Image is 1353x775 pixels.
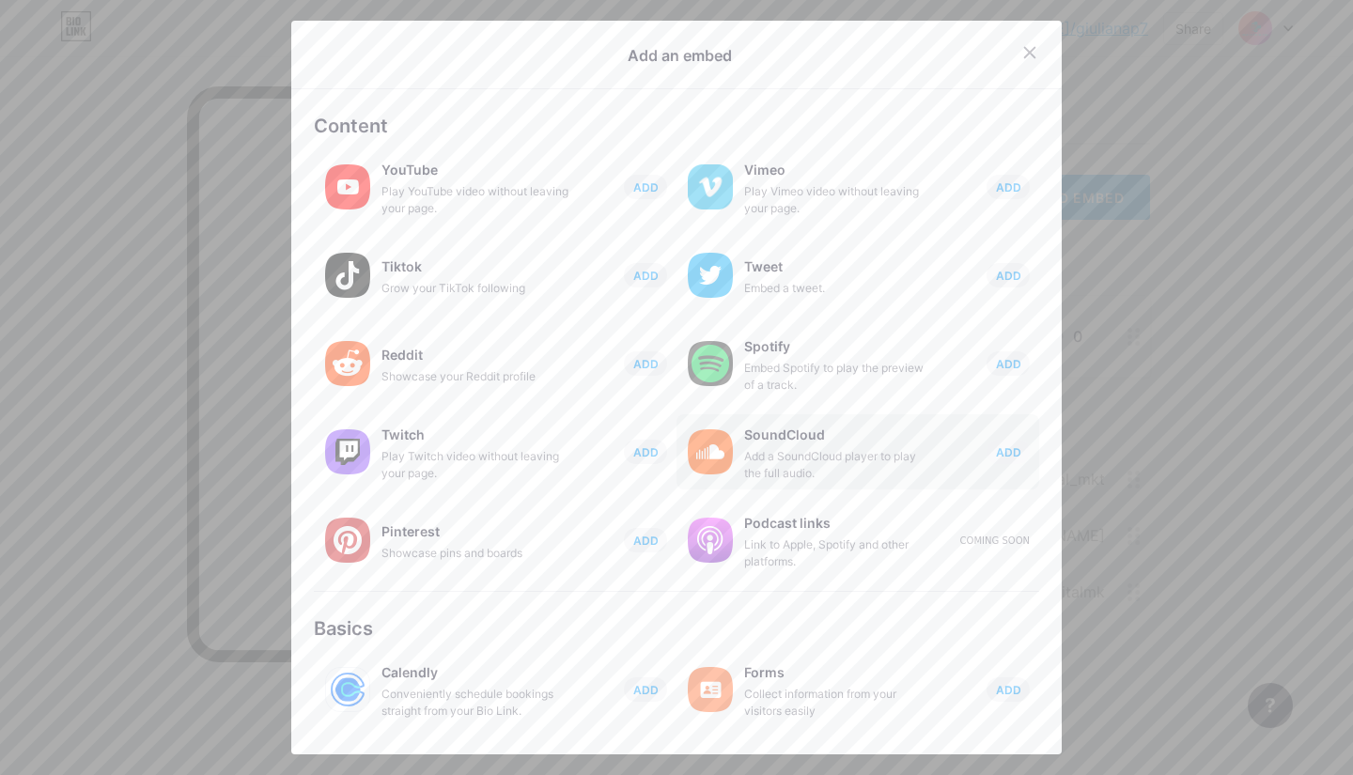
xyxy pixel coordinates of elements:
[624,351,667,376] button: ADD
[744,422,932,448] div: SoundCloud
[325,518,370,563] img: pinterest
[688,341,733,386] img: spotify
[314,614,1039,643] div: Basics
[744,659,932,686] div: Forms
[381,368,569,385] div: Showcase your Reddit profile
[996,179,1021,195] span: ADD
[688,164,733,209] img: vimeo
[744,686,932,720] div: Collect information from your visitors easily
[325,253,370,298] img: tiktok
[744,280,932,297] div: Embed a tweet.
[325,341,370,386] img: reddit
[624,175,667,199] button: ADD
[744,157,932,183] div: Vimeo
[624,528,667,552] button: ADD
[987,263,1030,287] button: ADD
[744,448,932,482] div: Add a SoundCloud player to play the full audio.
[325,667,370,712] img: calendly
[381,659,569,686] div: Calendly
[688,518,733,563] img: podcastlinks
[381,422,569,448] div: Twitch
[688,253,733,298] img: twitter
[325,164,370,209] img: youtube
[744,254,932,280] div: Tweet
[381,280,569,297] div: Grow your TikTok following
[381,448,569,482] div: Play Twitch video without leaving your page.
[987,440,1030,464] button: ADD
[381,686,569,720] div: Conveniently schedule bookings straight from your Bio Link.
[688,429,733,474] img: soundcloud
[996,444,1021,460] span: ADD
[744,536,932,570] div: Link to Apple, Spotify and other platforms.
[381,519,569,545] div: Pinterest
[633,682,659,698] span: ADD
[633,268,659,284] span: ADD
[381,545,569,562] div: Showcase pins and boards
[381,254,569,280] div: Tiktok
[624,263,667,287] button: ADD
[987,351,1030,376] button: ADD
[744,360,932,394] div: Embed Spotify to play the preview of a track.
[960,534,1030,548] div: Coming soon
[744,510,932,536] div: Podcast links
[633,179,659,195] span: ADD
[381,183,569,217] div: Play YouTube video without leaving your page.
[744,333,932,360] div: Spotify
[996,268,1021,284] span: ADD
[624,677,667,702] button: ADD
[633,533,659,549] span: ADD
[381,157,569,183] div: YouTube
[325,429,370,474] img: twitch
[314,112,1039,140] div: Content
[624,440,667,464] button: ADD
[628,44,732,67] div: Add an embed
[633,444,659,460] span: ADD
[996,356,1021,372] span: ADD
[987,677,1030,702] button: ADD
[381,342,569,368] div: Reddit
[744,183,932,217] div: Play Vimeo video without leaving your page.
[996,682,1021,698] span: ADD
[688,667,733,712] img: forms
[987,175,1030,199] button: ADD
[633,356,659,372] span: ADD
